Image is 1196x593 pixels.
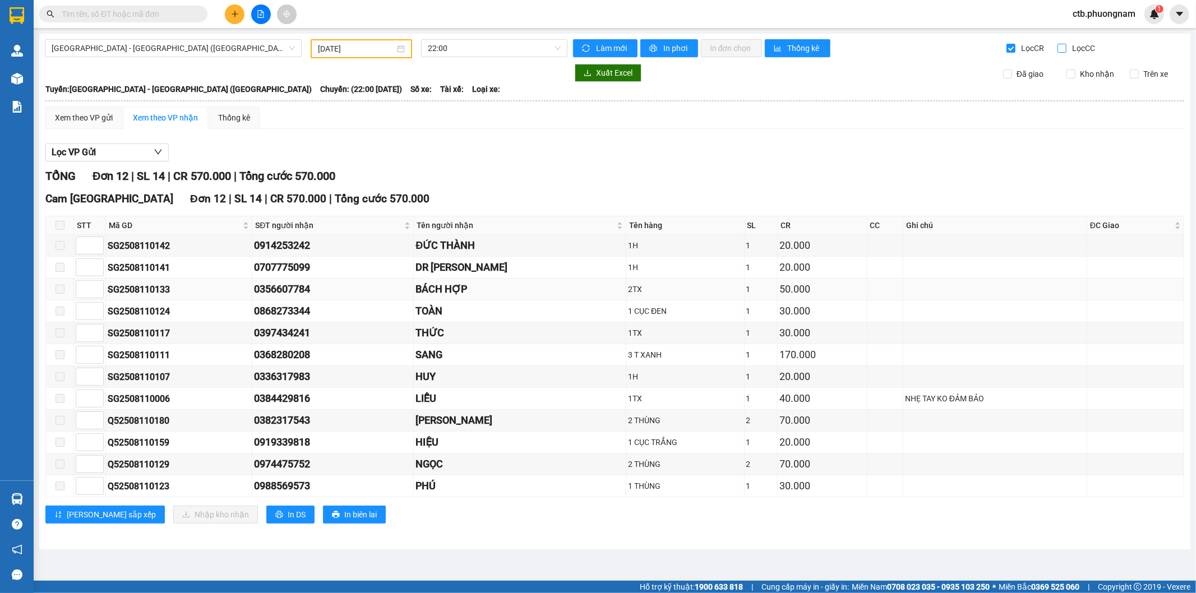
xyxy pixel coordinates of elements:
td: DR NGUYỄN [414,257,626,279]
span: Lọc CC [1068,42,1097,54]
span: plus [231,10,239,18]
span: [PERSON_NAME] sắp xếp [67,508,156,521]
div: 20.000 [779,238,865,253]
td: SG2508110141 [106,257,252,279]
div: SG2508110107 [108,370,250,384]
td: Q52508110129 [106,453,252,475]
span: In biên lai [344,508,377,521]
div: Q52508110180 [108,414,250,428]
span: | [751,581,753,593]
div: 1 [746,392,776,405]
img: logo-vxr [10,7,24,24]
td: 0397434241 [252,322,414,344]
span: Đơn 12 [93,169,128,183]
div: 2TX [628,283,742,295]
td: 0919339818 [252,432,414,453]
span: | [168,169,170,183]
div: 50.000 [779,281,865,297]
td: Q52508110180 [106,410,252,432]
div: 1TX [628,392,742,405]
div: ĐỨC THÀNH [415,238,624,253]
td: 0988569573 [252,475,414,497]
td: PHÚ [414,475,626,497]
button: sort-ascending[PERSON_NAME] sắp xếp [45,506,165,523]
span: ĐC Giao [1090,219,1172,231]
div: SG2508110133 [108,282,250,296]
div: SG2508110124 [108,304,250,318]
td: Q52508110159 [106,432,252,453]
div: 0356607784 [254,281,412,297]
span: Tổng cước 570.000 [239,169,335,183]
input: 11/08/2025 [318,43,395,55]
span: Lọc CR [1017,42,1046,54]
span: | [131,169,134,183]
span: Chuyến: (22:00 [DATE]) [320,83,402,95]
div: 0914253242 [254,238,412,253]
button: In đơn chọn [701,39,762,57]
div: HUY [415,369,624,384]
td: LIỄU [414,388,626,410]
button: caret-down [1170,4,1189,24]
span: caret-down [1175,9,1185,19]
span: Làm mới [596,42,629,54]
div: 2 THÙNG [628,458,742,470]
span: Đơn 12 [190,192,226,205]
td: 0707775099 [252,257,414,279]
button: plus [225,4,244,24]
span: bar-chart [774,44,783,53]
td: 0368280208 [252,344,414,366]
span: printer [275,511,283,520]
div: 3 T XANH [628,349,742,361]
span: Trên xe [1139,68,1172,80]
th: CC [867,216,903,235]
b: Tuyến: [GEOGRAPHIC_DATA] - [GEOGRAPHIC_DATA] ([GEOGRAPHIC_DATA]) [45,85,312,94]
div: 1 [746,370,776,383]
div: 1 CỤC ĐEN [628,305,742,317]
div: LIỄU [415,391,624,406]
div: 1 [746,349,776,361]
input: Tìm tên, số ĐT hoặc mã đơn [62,8,194,20]
div: 30.000 [779,325,865,341]
button: file-add [251,4,271,24]
td: MINH KHẢI [414,410,626,432]
img: warehouse-icon [11,45,23,57]
div: SG2508110006 [108,392,250,406]
td: 0914253242 [252,235,414,257]
th: STT [74,216,106,235]
div: 1 [746,436,776,448]
td: 0336317983 [252,366,414,388]
div: SG2508110111 [108,348,250,362]
img: solution-icon [11,101,23,113]
span: Lọc VP Gửi [52,145,96,159]
td: Q52508110123 [106,475,252,497]
div: 0919339818 [254,434,412,450]
span: | [1088,581,1089,593]
th: Tên hàng [626,216,744,235]
img: warehouse-icon [11,493,23,505]
th: SL [745,216,778,235]
span: Miền Bắc [999,581,1079,593]
div: 30.000 [779,478,865,494]
span: In DS [288,508,306,521]
span: Xuất Excel [596,67,632,79]
div: 1 THÙNG [628,480,742,492]
div: THỨC [415,325,624,341]
button: printerIn phơi [640,39,698,57]
button: Lọc VP Gửi [45,143,169,161]
td: SG2508110117 [106,322,252,344]
div: SG2508110141 [108,261,250,275]
span: Loại xe: [472,83,500,95]
span: Đã giao [1012,68,1048,80]
div: DR [PERSON_NAME] [415,260,624,275]
button: aim [277,4,297,24]
div: SANG [415,347,624,363]
div: 40.000 [779,391,865,406]
span: Sài Gòn - Nha Trang (Hàng Hoá) [52,40,295,57]
td: SG2508110142 [106,235,252,257]
span: | [329,192,332,205]
button: downloadXuất Excel [575,64,641,82]
span: ctb.phuongnam [1064,7,1144,21]
span: TỔNG [45,169,76,183]
span: In phơi [663,42,689,54]
span: 22:00 [428,40,560,57]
